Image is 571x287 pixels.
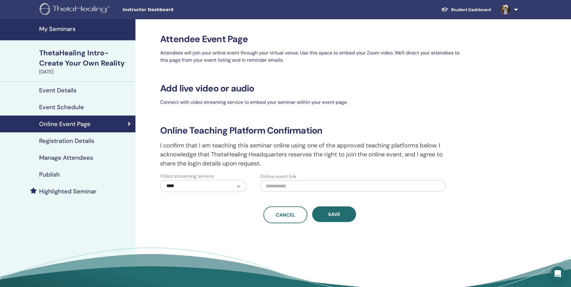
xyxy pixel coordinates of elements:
h4: Event Schedule [39,103,84,111]
span: Instructor Dashboard [123,7,213,13]
a: ThetaHealing Intro- Create Your Own Reality[DATE] [36,48,135,76]
div: Open Intercom Messenger [551,267,565,281]
div: [DATE] [39,68,132,76]
h4: Highlighted Seminar [39,188,97,195]
h3: Attendee Event Page [157,34,463,45]
img: logo.png [40,3,112,17]
label: Online event link [260,173,296,180]
h4: Registration Details [39,137,94,144]
span: Cancel [276,212,295,218]
h4: Manage Attendees [39,154,93,161]
span: Save [328,211,340,218]
a: Student Dashboard [436,4,496,15]
h3: Add live video or audio [157,83,463,94]
a: Cancel [263,206,307,223]
h3: Online Teaching Platform Confirmation [157,125,463,136]
div: ThetaHealing Intro- Create Your Own Reality [39,48,132,68]
h4: Online Event Page [39,120,91,128]
h4: My Seminars [39,25,132,32]
h4: Event Details [39,87,76,94]
button: Save [312,206,356,222]
label: Video streaming service [160,173,214,180]
p: Attendees will join your online event through your virtual venue. Use this space to embed your Zo... [157,49,463,64]
img: default.jpg [501,5,510,14]
p: Connect with video streaming service to embed your seminar within your event page. [157,99,463,106]
h4: Publish [39,171,60,178]
p: I confirm that I am teaching this seminar online using one of the approved teaching platforms bel... [157,141,463,168]
img: graduation-cap-white.svg [441,7,448,12]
